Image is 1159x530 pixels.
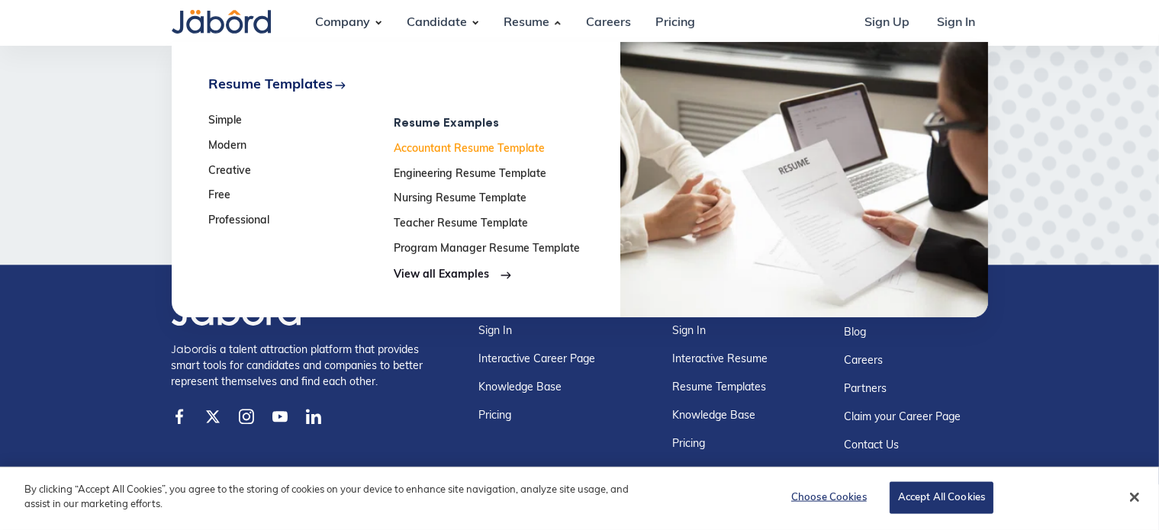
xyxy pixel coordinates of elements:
a: Simple [208,115,384,128]
a: Resume Templates [672,380,768,396]
img: Twitter [205,409,221,424]
a: Knowledge Base [478,380,595,396]
a: Pricing [672,436,768,452]
img: Instagram [239,409,254,424]
p: By clicking “Accept All Cookies”, you agree to the storing of cookies on your device to enhance s... [24,483,637,512]
span: Resume Templates [208,79,333,92]
div: east [334,79,346,92]
a: Program Manager Resume Template [394,243,580,256]
a: Contact Us [844,438,961,454]
a: Partners [844,381,961,397]
h4: Resume Examples [394,115,580,131]
a: Pricing [478,408,595,424]
a: Knowledge Base [672,408,768,424]
nav: Resume [172,42,988,317]
a: View all Exampleseast [394,268,580,283]
a: Sign In [925,2,987,43]
a: Sign Up [852,2,922,43]
img: You Tube [272,409,288,424]
div: Candidate [394,2,479,43]
a: Claim your Career Page [844,410,961,426]
button: Accept All Cookies [890,482,993,514]
div: is a talent attraction platform that provides smart tools for candidates and companies to better ... [172,341,439,390]
img: LinkedIn [306,409,321,424]
button: Choose Cookies [781,483,877,513]
a: Careers [844,353,961,369]
a: Blog [844,325,961,341]
a: Resume Templateseast [208,79,580,92]
a: Free [208,190,384,203]
div: Company [303,2,382,43]
a: Accountant Resume Template [394,143,580,156]
span: Jabord [172,342,210,355]
img: Jabord [172,10,271,34]
img: Resume Templates [620,42,988,317]
a: Interactive Resume [672,352,768,368]
a: Professional [208,215,384,228]
a: Engineering Resume Template [394,169,580,181]
div: Resume [491,2,562,43]
img: FB [172,409,187,424]
a: Sign In [672,323,768,339]
a: Modern [208,140,384,153]
strong: View all Examples [394,269,489,281]
a: Interactive Career Page [478,352,595,368]
a: Sign In [478,323,595,339]
div: east [500,268,512,283]
a: Creative [208,165,384,178]
a: Nursing Resume Template [394,193,580,206]
a: Pricing [643,2,707,43]
button: Close [1118,480,1151,514]
a: Careers [574,2,643,43]
a: Teacher Resume Template [394,218,580,231]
